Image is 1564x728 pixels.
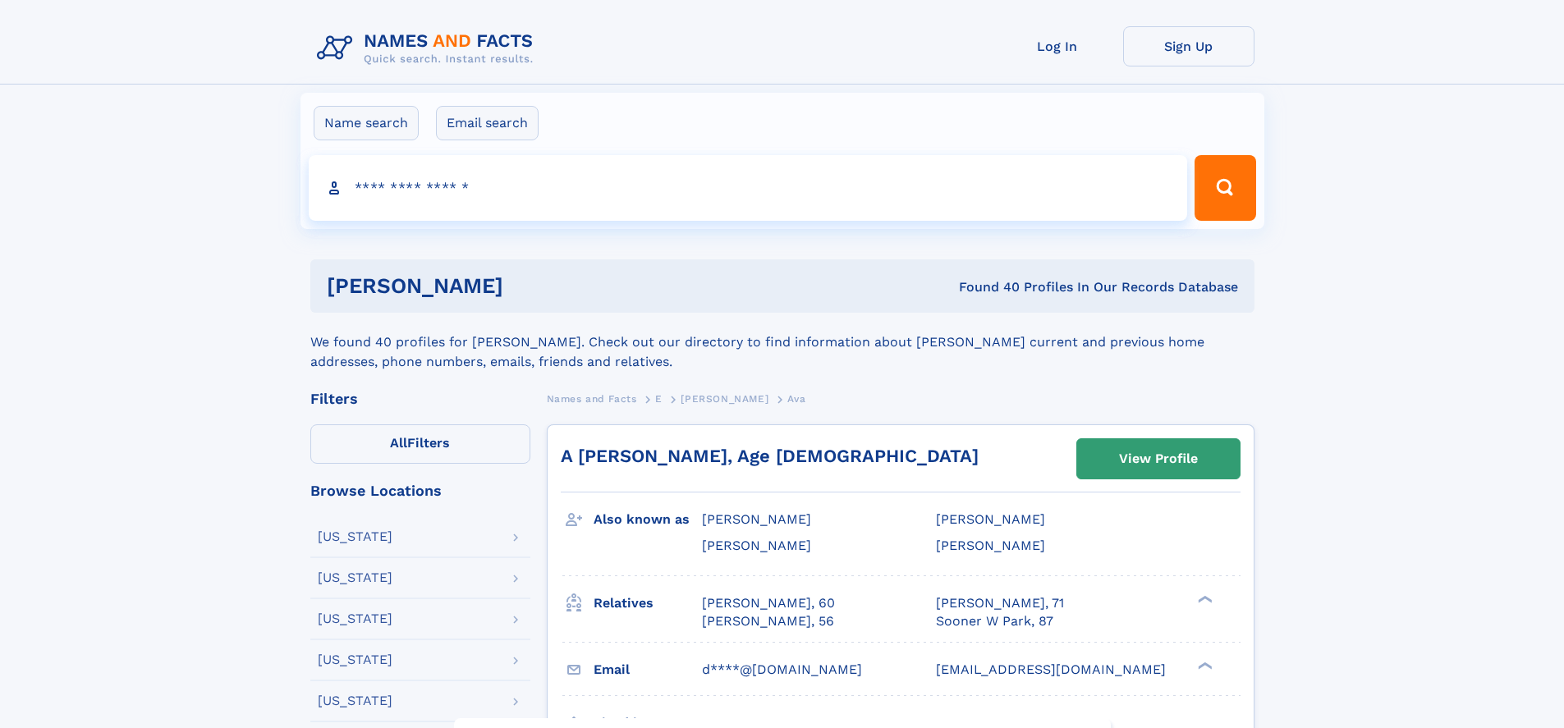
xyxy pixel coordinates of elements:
input: search input [309,155,1188,221]
div: [US_STATE] [318,530,392,543]
div: Filters [310,391,530,406]
img: Logo Names and Facts [310,26,547,71]
h3: Email [594,656,702,684]
a: [PERSON_NAME] [681,388,768,409]
h3: Also known as [594,506,702,533]
button: Search Button [1195,155,1255,221]
div: Found 40 Profiles In Our Records Database [731,278,1238,296]
span: [PERSON_NAME] [702,538,811,553]
div: [US_STATE] [318,612,392,625]
span: [PERSON_NAME] [936,511,1045,527]
a: [PERSON_NAME], 60 [702,594,835,612]
h3: Relatives [594,589,702,617]
div: [US_STATE] [318,571,392,584]
span: [PERSON_NAME] [936,538,1045,553]
div: [US_STATE] [318,653,392,666]
div: Browse Locations [310,483,530,498]
a: [PERSON_NAME], 56 [702,612,834,630]
div: View Profile [1119,440,1198,478]
a: [PERSON_NAME], 71 [936,594,1064,612]
a: A [PERSON_NAME], Age [DEMOGRAPHIC_DATA] [561,446,979,466]
a: Sign Up [1123,26,1254,66]
span: [EMAIL_ADDRESS][DOMAIN_NAME] [936,662,1166,677]
span: Ava [787,393,806,405]
a: Sooner W Park, 87 [936,612,1053,630]
a: Names and Facts [547,388,637,409]
div: We found 40 profiles for [PERSON_NAME]. Check out our directory to find information about [PERSON... [310,313,1254,372]
div: [US_STATE] [318,694,392,707]
span: [PERSON_NAME] [702,511,811,527]
a: View Profile [1077,439,1240,478]
span: [PERSON_NAME] [681,393,768,405]
label: Filters [310,424,530,464]
div: ❯ [1194,660,1213,671]
div: ❯ [1194,593,1213,604]
label: Email search [436,106,539,140]
a: Log In [992,26,1123,66]
label: Name search [314,106,419,140]
span: E [655,393,663,405]
span: All [390,435,407,451]
a: E [655,388,663,409]
h1: [PERSON_NAME] [327,276,732,296]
